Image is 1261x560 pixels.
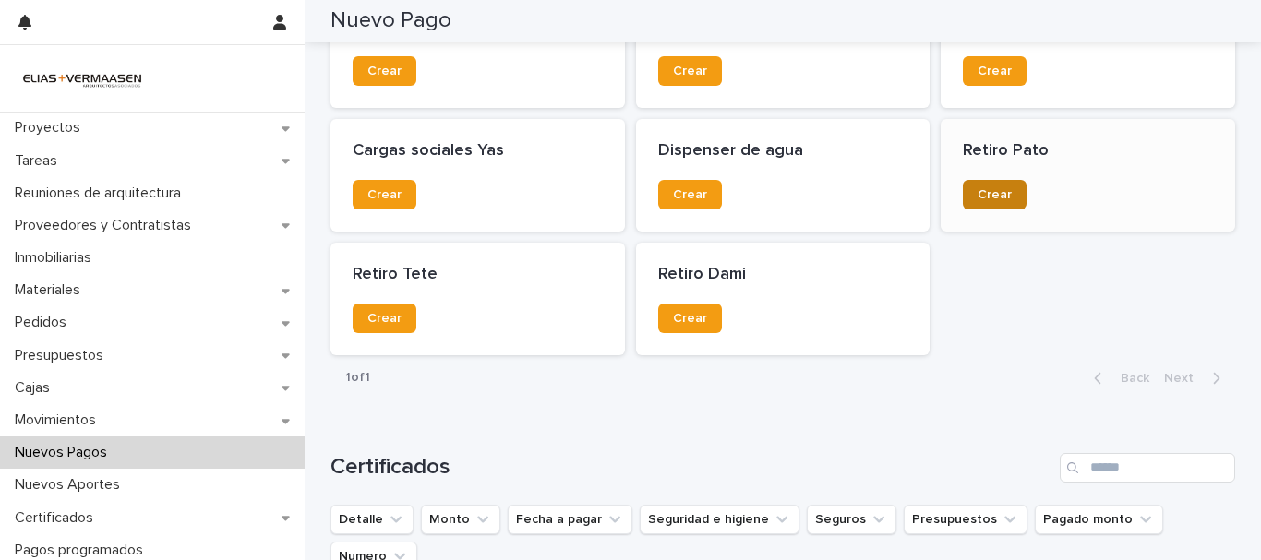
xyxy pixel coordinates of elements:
[658,56,722,86] a: Crear
[1079,370,1157,387] button: Back
[7,509,108,527] p: Certificados
[7,542,158,559] p: Pagos programados
[904,505,1027,534] button: Presupuestos
[330,7,451,34] h2: Nuevo Pago
[7,217,206,234] p: Proveedores y Contratistas
[636,119,931,232] a: Dispenser de aguaCrear
[353,304,416,333] a: Crear
[963,56,1027,86] a: Crear
[7,476,135,494] p: Nuevos Aportes
[353,265,603,285] p: Retiro Tete
[421,505,500,534] button: Monto
[330,505,414,534] button: Detalle
[640,505,799,534] button: Seguridad e higiene
[15,60,150,97] img: HMeL2XKrRby6DNq2BZlM
[330,355,385,400] p: 1 of 1
[673,312,707,325] span: Crear
[1035,505,1163,534] button: Pagado monto
[353,141,603,161] p: Cargas sociales Yas
[7,314,81,331] p: Pedidos
[807,505,896,534] button: Seguros
[7,119,95,137] p: Proyectos
[1164,372,1205,385] span: Next
[963,141,1213,161] p: Retiro Pato
[7,185,196,202] p: Reuniones de arquitectura
[353,180,416,209] a: Crear
[330,119,625,232] a: Cargas sociales YasCrear
[658,265,908,285] p: Retiro Dami
[7,411,111,429] p: Movimientos
[7,379,65,397] p: Cajas
[7,444,122,461] p: Nuevos Pagos
[367,65,402,77] span: Crear
[673,65,707,77] span: Crear
[7,152,72,170] p: Tareas
[658,180,722,209] a: Crear
[636,243,931,355] a: Retiro DamiCrear
[1110,372,1149,385] span: Back
[658,304,722,333] a: Crear
[658,141,908,161] p: Dispenser de agua
[508,505,632,534] button: Fecha a pagar
[978,188,1012,201] span: Crear
[963,180,1027,209] a: Crear
[367,188,402,201] span: Crear
[941,119,1235,232] a: Retiro PatoCrear
[330,243,625,355] a: Retiro TeteCrear
[673,188,707,201] span: Crear
[7,249,106,267] p: Inmobiliarias
[7,347,118,364] p: Presupuestos
[978,65,1012,77] span: Crear
[330,454,1052,481] h1: Certificados
[1060,453,1235,483] input: Search
[353,56,416,86] a: Crear
[7,281,95,299] p: Materiales
[1157,370,1235,387] button: Next
[367,312,402,325] span: Crear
